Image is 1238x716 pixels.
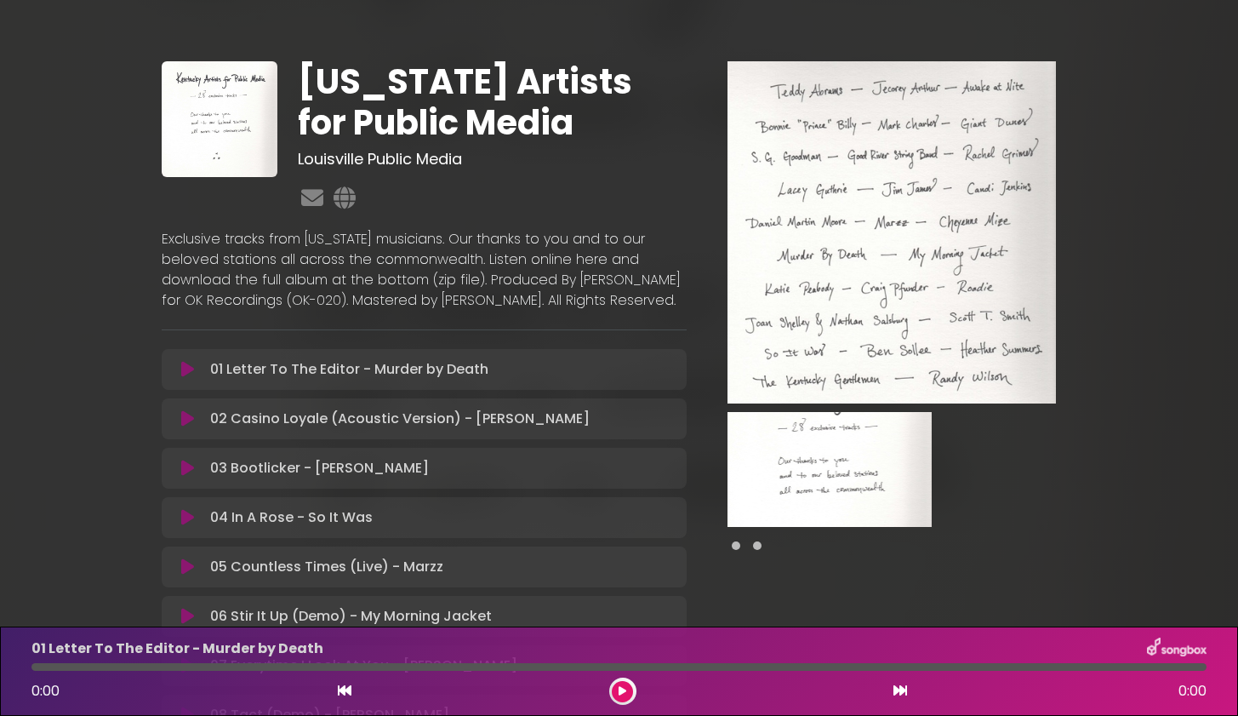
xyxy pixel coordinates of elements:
p: 05 Countless Times (Live) - Marzz [210,557,443,577]
img: VTNrOFRoSLGAMNB5FI85 [727,412,932,527]
h1: [US_STATE] Artists for Public Media [298,61,687,143]
p: 01 Letter To The Editor - Murder by Death [210,359,488,380]
h3: Louisville Public Media [298,150,687,169]
img: songbox-logo-white.png [1147,638,1207,660]
p: 03 Bootlicker - [PERSON_NAME] [210,458,429,478]
p: Exclusive tracks from [US_STATE] musicians. Our thanks to you and to our beloved stations all acr... [162,229,687,311]
p: 06 Stir It Up (Demo) - My Morning Jacket [210,606,492,627]
p: 01 Letter To The Editor - Murder by Death [31,639,323,659]
p: 04 In A Rose - So It Was [210,507,373,528]
img: Main Media [727,61,1056,404]
p: 02 Casino Loyale (Acoustic Version) - [PERSON_NAME] [210,409,590,429]
span: 0:00 [1178,681,1207,702]
span: 0:00 [31,681,60,701]
img: c1WsRbwhTdCAEPY19PzT [162,61,277,177]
